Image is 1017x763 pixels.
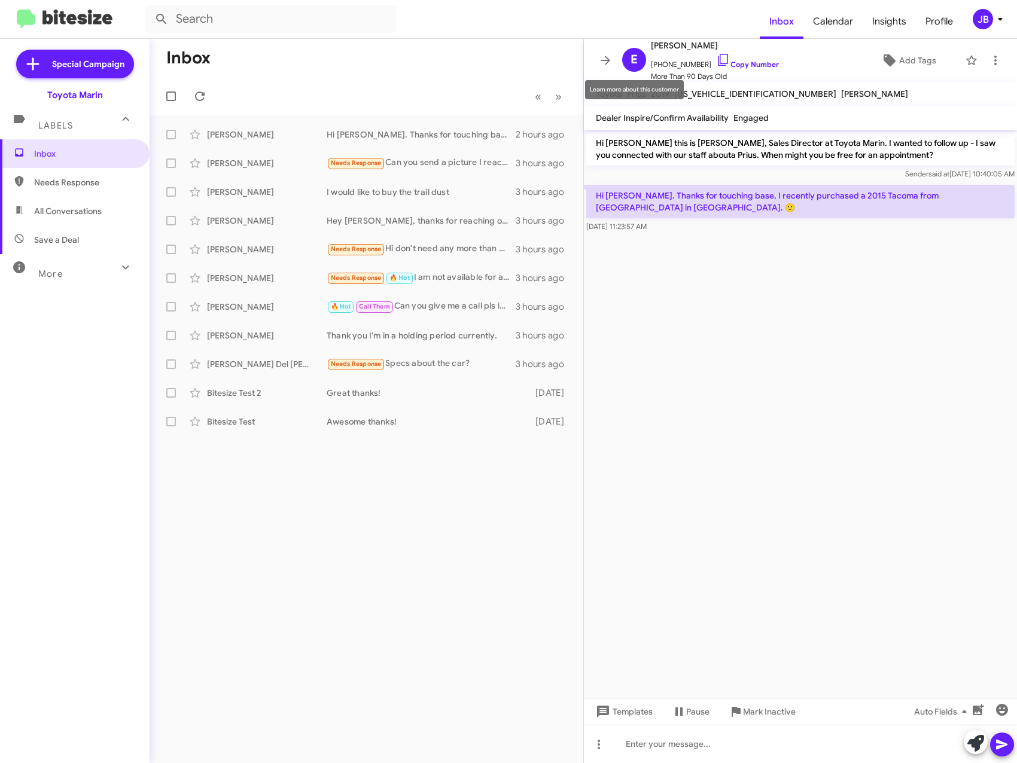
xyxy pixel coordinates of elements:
span: [PERSON_NAME] [651,38,779,53]
span: Add Tags [899,50,936,71]
div: Can you send a picture I reached out to a few people [327,156,516,170]
span: More Than 90 Days Old [651,71,779,83]
div: Specs about the car? [327,357,516,371]
a: Copy Number [716,60,779,69]
span: Needs Response [331,159,382,167]
div: Learn more about this customer [585,80,684,99]
div: 3 hours ago [516,301,574,313]
span: More [38,268,63,279]
div: [PERSON_NAME] Del [PERSON_NAME] [207,358,327,370]
div: 3 hours ago [516,186,574,198]
div: Toyota Marin [47,89,103,101]
button: Next [548,84,569,109]
a: Profile [916,4,963,39]
div: I would like to buy the trail dust [327,186,516,198]
div: [PERSON_NAME] [207,301,327,313]
div: 3 hours ago [516,243,574,255]
div: Bitesize Test 2 [207,387,327,399]
div: [DATE] [534,416,574,428]
span: All Conversations [34,205,102,217]
button: Templates [584,701,662,722]
div: 3 hours ago [516,157,574,169]
div: [PERSON_NAME] [207,272,327,284]
span: Special Campaign [52,58,124,70]
p: Hi [PERSON_NAME]. Thanks for touching base, I recently purchased a 2015 Tacoma from [GEOGRAPHIC_D... [586,185,1015,218]
nav: Page navigation example [528,84,569,109]
span: Sender [DATE] 10:40:05 AM [905,169,1015,178]
span: Call Them [359,303,390,310]
span: said at [928,169,949,178]
div: [PERSON_NAME] [207,129,327,141]
span: » [555,89,562,104]
a: Inbox [760,4,803,39]
span: Pause [686,701,710,722]
span: Save a Deal [34,234,79,246]
span: [PERSON_NAME] [841,88,908,99]
div: 3 hours ago [516,215,574,227]
span: « [535,89,541,104]
span: [DATE] 11:23:57 AM [586,222,647,231]
span: Labels [38,120,73,131]
div: Hi don't need any more than you [327,242,516,256]
div: Hey [PERSON_NAME], thanks for reaching out. Yeah, I'm still in the market. Do you guys have a [PE... [327,215,516,227]
a: Special Campaign [16,50,134,78]
button: Auto Fields [905,701,981,722]
p: Hi [PERSON_NAME] this is [PERSON_NAME], Sales Director at Toyota Marin. I wanted to follow up - I... [586,132,1015,166]
div: 2 hours ago [516,129,574,141]
div: 3 hours ago [516,358,574,370]
span: 🔥 Hot [331,303,351,310]
span: [US_VEHICLE_IDENTIFICATION_NUMBER] [674,88,836,99]
div: [PERSON_NAME] [207,329,327,341]
div: 3 hours ago [516,272,574,284]
button: Mark Inactive [719,701,805,722]
div: Thank you I'm in a holding period currently. [327,329,516,341]
a: Calendar [803,4,863,39]
span: Needs Response [331,274,382,282]
input: Search [145,5,396,33]
span: Inbox [34,148,136,160]
div: 3 hours ago [516,329,574,341]
span: E [631,50,638,69]
div: Great thanks! [327,387,534,399]
div: Bitesize Test [207,416,327,428]
span: [PHONE_NUMBER] [651,53,779,71]
a: Insights [863,4,916,39]
div: [PERSON_NAME] [207,243,327,255]
button: Pause [662,701,719,722]
div: Hi [PERSON_NAME]. Thanks for touching base, I recently purchased a 2015 Tacoma from [GEOGRAPHIC_D... [327,129,516,141]
button: Previous [528,84,549,109]
span: Dealer Inspire/Confirm Availability [596,112,729,123]
span: 🔥 Hot [389,274,410,282]
span: Mark Inactive [743,701,796,722]
span: Templates [593,701,653,722]
h1: Inbox [166,48,211,68]
button: JB [963,9,1004,29]
span: Needs Response [34,176,136,188]
div: Awesome thanks! [327,416,534,428]
div: JB [973,9,993,29]
span: Needs Response [331,360,382,368]
div: I am not available for an appointment. My son found a [PERSON_NAME] a while ago so not really in ... [327,271,516,285]
div: [PERSON_NAME] [207,186,327,198]
div: [PERSON_NAME] [207,157,327,169]
div: [DATE] [534,387,574,399]
span: Needs Response [331,245,382,253]
div: [PERSON_NAME] [207,215,327,227]
span: Auto Fields [914,701,972,722]
span: Engaged [733,112,769,123]
button: Add Tags [857,50,960,71]
div: Can you give me a call pls in the next 15-20 if you're available [PERSON_NAME] [327,300,516,313]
